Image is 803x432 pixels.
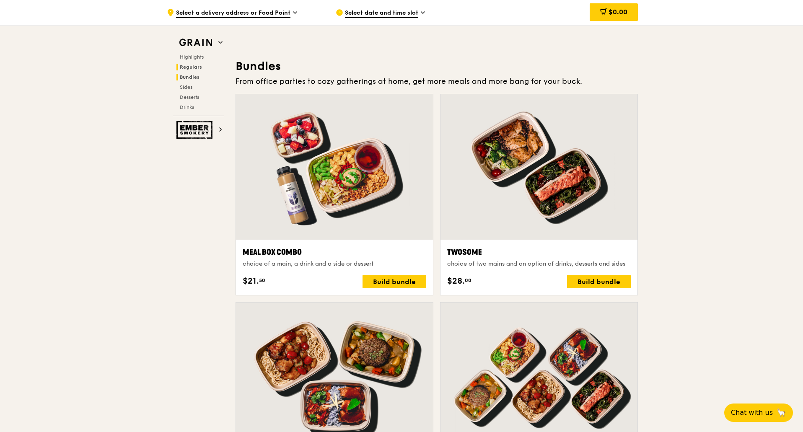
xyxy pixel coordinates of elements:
span: Highlights [180,54,204,60]
h3: Bundles [236,59,638,74]
span: Select date and time slot [345,9,418,18]
div: Twosome [447,246,631,258]
button: Chat with us🦙 [724,404,793,422]
div: From office parties to cozy gatherings at home, get more meals and more bang for your buck. [236,75,638,87]
div: Meal Box Combo [243,246,426,258]
span: Chat with us [731,408,773,418]
span: 50 [259,277,265,284]
span: Drinks [180,104,194,110]
span: Desserts [180,94,199,100]
span: $0.00 [609,8,627,16]
div: choice of two mains and an option of drinks, desserts and sides [447,260,631,268]
span: 🦙 [776,408,786,418]
div: Build bundle [363,275,426,288]
span: 00 [465,277,471,284]
span: Sides [180,84,192,90]
img: Ember Smokery web logo [176,121,215,139]
span: $21. [243,275,259,287]
div: choice of a main, a drink and a side or dessert [243,260,426,268]
div: Build bundle [567,275,631,288]
span: Regulars [180,64,202,70]
span: Select a delivery address or Food Point [176,9,290,18]
span: Bundles [180,74,199,80]
span: $28. [447,275,465,287]
img: Grain web logo [176,35,215,50]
